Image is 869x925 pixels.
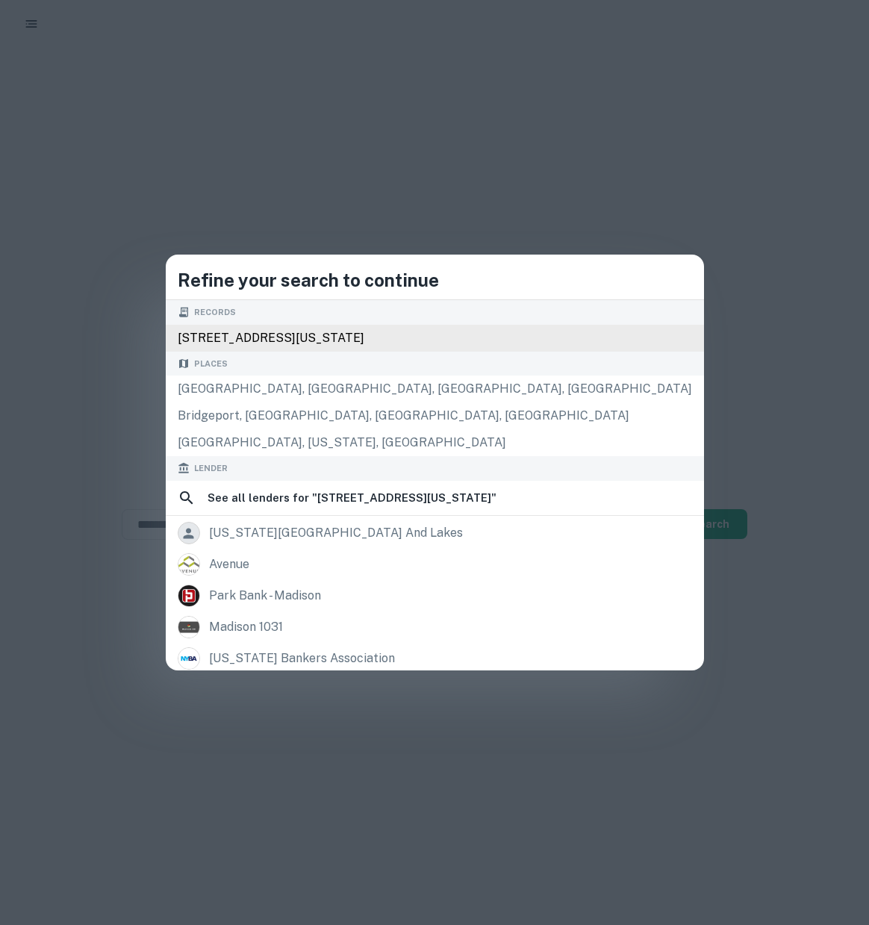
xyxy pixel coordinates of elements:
[166,376,704,402] div: [GEOGRAPHIC_DATA], [GEOGRAPHIC_DATA], [GEOGRAPHIC_DATA], [GEOGRAPHIC_DATA]
[166,643,704,674] a: [US_STATE] bankers association
[178,585,199,606] img: picture
[166,580,704,611] a: park bank - madison
[194,358,228,370] span: Places
[194,306,236,319] span: Records
[178,554,199,575] img: picture
[209,647,395,670] div: [US_STATE] bankers association
[209,553,249,576] div: avenue
[166,549,704,580] a: avenue
[209,585,321,607] div: park bank - madison
[794,758,869,829] iframe: Chat Widget
[178,648,199,669] img: picture
[166,517,704,549] a: [US_STATE][GEOGRAPHIC_DATA] and lakes
[166,611,704,643] a: madison 1031
[166,429,704,456] div: [GEOGRAPHIC_DATA], [US_STATE], [GEOGRAPHIC_DATA]
[178,617,199,638] img: picture
[208,489,496,507] h6: See all lenders for " [STREET_ADDRESS][US_STATE] "
[194,462,228,475] span: Lender
[166,325,704,352] div: [STREET_ADDRESS][US_STATE]
[209,522,463,544] div: [US_STATE][GEOGRAPHIC_DATA] and lakes
[178,267,692,293] h4: Refine your search to continue
[209,616,283,638] div: madison 1031
[166,402,704,429] div: Bridgeport, [GEOGRAPHIC_DATA], [GEOGRAPHIC_DATA], [GEOGRAPHIC_DATA]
